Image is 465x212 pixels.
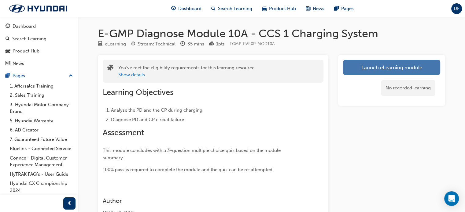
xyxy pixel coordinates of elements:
[103,148,282,160] span: This module concludes with a 3-question multiple choice quiz based on the module summary.
[454,5,459,12] span: DF
[69,72,73,80] span: up-icon
[329,2,359,15] a: pages-iconPages
[166,2,206,15] a: guage-iconDashboard
[381,80,435,96] div: No recorded learning
[180,41,185,47] span: clock-icon
[444,191,459,206] div: Open Intercom Messenger
[103,88,173,97] span: Learning Objectives
[180,40,204,48] div: Duration
[2,58,76,69] a: News
[209,40,225,48] div: Points
[111,117,184,122] span: Diagnose PD and CP circuit failure
[13,72,25,79] div: Pages
[211,5,216,13] span: search-icon
[7,170,76,179] a: HyTRAK FAQ's - User Guide
[3,2,73,15] img: Trak
[334,5,339,13] span: pages-icon
[301,2,329,15] a: news-iconNews
[67,200,72,207] span: prev-icon
[7,179,76,195] a: Hyundai CX Championship 2024
[2,70,76,81] button: Pages
[230,41,275,46] span: Learning resource code
[262,5,267,13] span: car-icon
[6,61,10,66] span: news-icon
[187,41,204,48] div: 35 mins
[178,5,201,12] span: Dashboard
[218,5,252,12] span: Search Learning
[7,81,76,91] a: 1. Aftersales Training
[98,27,445,40] h1: E-GMP Diagnose Module 10A - CCS 1 Charging System
[2,21,76,32] a: Dashboard
[98,41,102,47] span: learningResourceType_ELEARNING-icon
[103,197,301,204] h3: Author
[7,125,76,135] a: 6. AD Creator
[269,5,296,12] span: Product Hub
[306,5,310,13] span: news-icon
[209,41,214,47] span: podium-icon
[105,41,126,48] div: eLearning
[118,71,145,78] button: Show details
[13,23,36,30] div: Dashboard
[6,49,10,54] span: car-icon
[216,41,225,48] div: 1 pts
[107,65,113,72] span: puzzle-icon
[6,24,10,29] span: guage-icon
[103,167,274,172] span: 100% pass is required to complete the module and the quiz can be re-attempted.
[341,5,354,12] span: Pages
[111,107,202,113] span: Analyse the PD and the CP during charging
[7,91,76,100] a: 2. Sales Training
[2,20,76,70] button: DashboardSearch LearningProduct HubNews
[7,135,76,144] a: 7. Guaranteed Future Value
[138,41,175,48] div: Stream: Technical
[257,2,301,15] a: car-iconProduct Hub
[171,5,176,13] span: guage-icon
[118,64,256,78] div: You've met the eligibility requirements for this learning resource.
[343,60,440,75] a: Launch eLearning module
[13,60,24,67] div: News
[131,41,135,47] span: target-icon
[6,73,10,79] span: pages-icon
[13,48,39,55] div: Product Hub
[7,100,76,116] a: 3. Hyundai Motor Company Brand
[2,33,76,45] a: Search Learning
[103,128,144,137] span: Assessment
[7,144,76,153] a: Bluelink - Connected Service
[7,116,76,126] a: 5. Hyundai Warranty
[131,40,175,48] div: Stream
[313,5,324,12] span: News
[206,2,257,15] a: search-iconSearch Learning
[7,153,76,170] a: Connex - Digital Customer Experience Management
[451,3,462,14] button: DF
[98,40,126,48] div: Type
[6,36,10,42] span: search-icon
[12,35,46,42] div: Search Learning
[2,45,76,57] a: Product Hub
